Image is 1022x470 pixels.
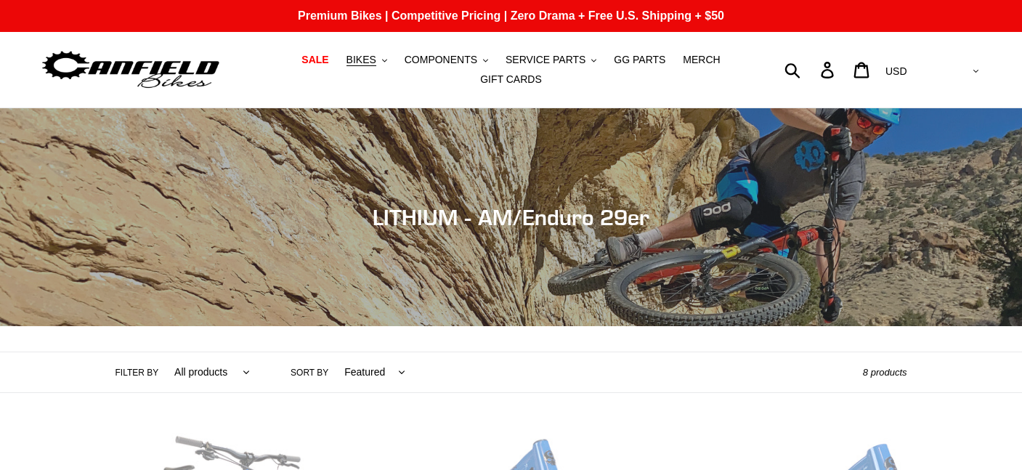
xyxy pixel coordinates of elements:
a: MERCH [676,50,727,70]
a: SALE [294,50,336,70]
label: Filter by [115,366,159,379]
span: GIFT CARDS [480,73,542,86]
a: GG PARTS [607,50,673,70]
span: COMPONENTS [405,54,477,66]
input: Search [792,54,830,86]
button: SERVICE PARTS [498,50,604,70]
label: Sort by [291,366,328,379]
button: COMPONENTS [397,50,495,70]
a: GIFT CARDS [473,70,549,89]
button: BIKES [339,50,394,70]
img: Canfield Bikes [40,47,222,93]
span: GG PARTS [614,54,665,66]
span: MERCH [683,54,720,66]
span: 8 products [863,367,907,378]
span: SALE [301,54,328,66]
span: LITHIUM - AM/Enduro 29er [373,204,649,230]
span: BIKES [346,54,376,66]
span: SERVICE PARTS [506,54,585,66]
